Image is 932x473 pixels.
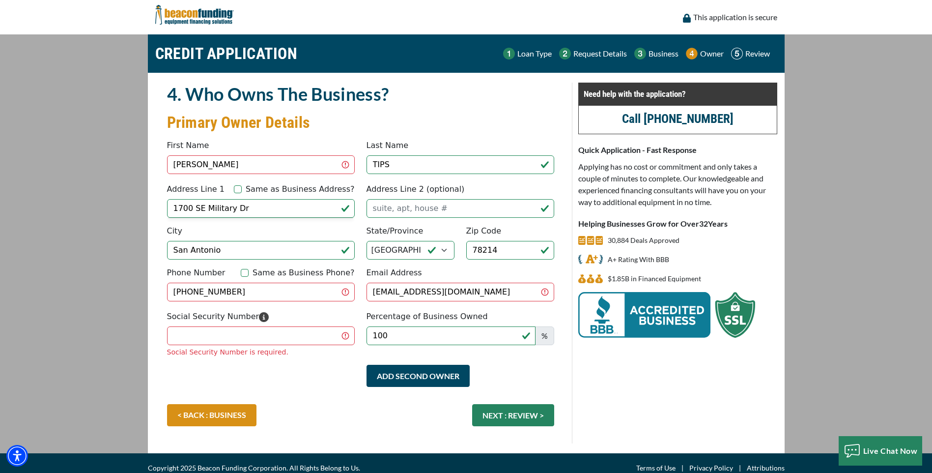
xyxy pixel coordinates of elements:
[608,254,669,266] p: A+ Rating With BBB
[167,404,256,426] a: < BACK : BUSINESS
[649,48,678,59] p: Business
[367,183,465,195] label: Address Line 2 (optional)
[699,219,708,228] span: 32
[167,347,355,357] div: Social Security Number is required.
[584,88,772,100] p: Need help with the application?
[517,48,552,59] p: Loan Type
[167,83,554,105] h2: 4. Who Owns The Business?
[634,48,646,59] img: Step 3
[608,235,679,246] p: 30,884 Deals Approved
[578,161,777,208] p: Applying has no cost or commitment and only takes a couple of minutes to complete. Our knowledgea...
[839,436,923,466] button: Live Chat Now
[367,365,470,387] button: Add Second Owner
[367,199,554,218] input: suite, apt, house #
[683,14,691,23] img: lock icon to convery security
[559,48,571,59] img: Step 2
[167,113,554,132] h3: Primary Owner Details
[686,48,698,59] img: Step 4
[367,267,422,279] label: Email Address
[466,225,502,237] label: Zip Code
[259,312,269,322] svg: Please enter your Social Security Number. We use this information to identify you and process you...
[253,267,354,279] label: Same as Business Phone?
[367,225,424,237] label: State/Province
[167,267,226,279] label: Phone Number
[693,11,777,23] p: This application is secure
[246,183,355,195] label: Same as Business Address?
[167,183,225,195] label: Address Line 1
[6,445,28,467] div: Accessibility Menu
[472,404,554,426] button: NEXT : REVIEW >
[155,39,298,68] h1: CREDIT APPLICATION
[503,48,515,59] img: Step 1
[167,225,182,237] label: City
[578,292,755,338] img: BBB Acredited Business and SSL Protection
[167,140,209,151] label: First Name
[167,311,269,323] label: Social Security Number
[700,48,724,59] p: Owner
[622,112,734,126] a: call (847) 897-2737
[863,446,918,455] span: Live Chat Now
[608,273,701,285] p: $1,853,645,360 in Financed Equipment
[745,48,770,59] p: Review
[573,48,627,59] p: Request Details
[367,140,409,151] label: Last Name
[367,311,488,323] label: Percentage of Business Owned
[578,144,777,156] p: Quick Application - Fast Response
[535,326,554,345] span: %
[578,218,777,230] p: Helping Businesses Grow for Over Years
[731,48,743,59] img: Step 5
